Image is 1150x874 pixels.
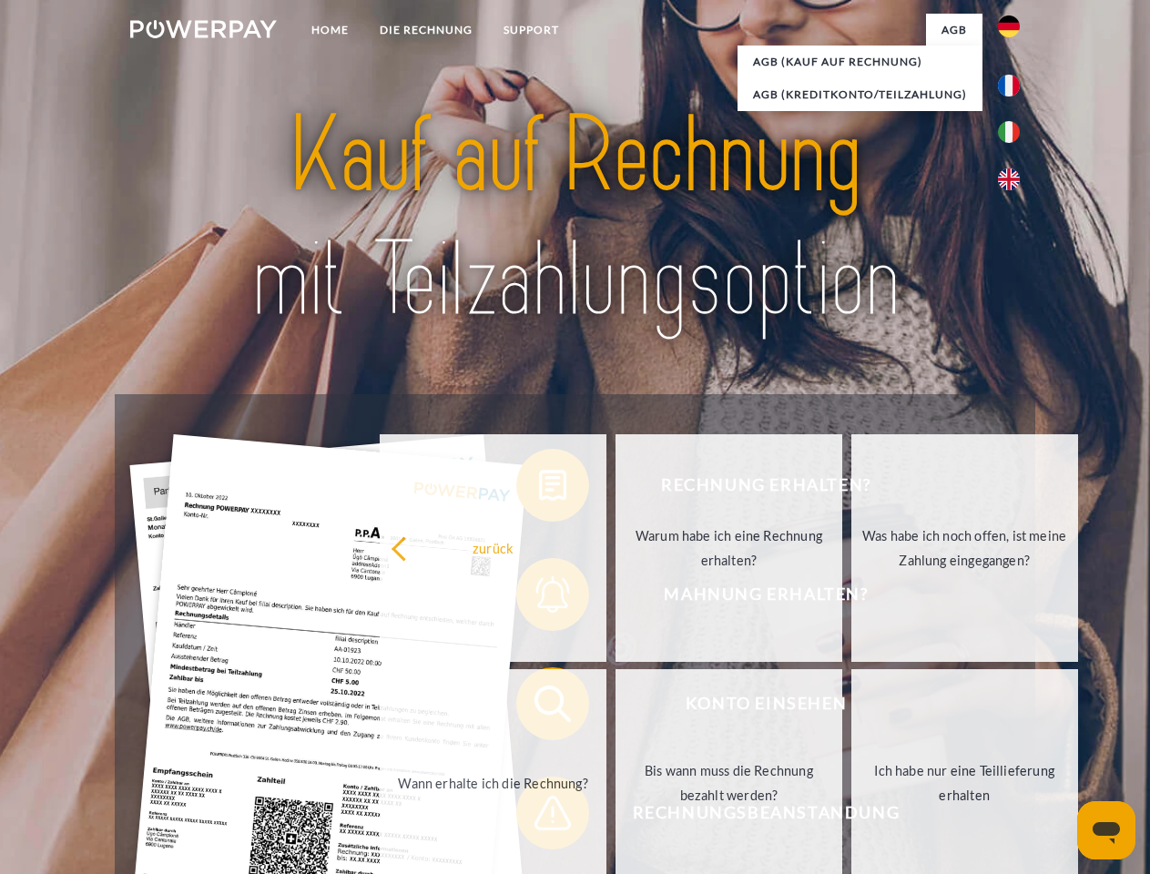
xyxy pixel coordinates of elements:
[738,78,982,111] a: AGB (Kreditkonto/Teilzahlung)
[926,14,982,46] a: agb
[862,523,1067,573] div: Was habe ich noch offen, ist meine Zahlung eingegangen?
[488,14,575,46] a: SUPPORT
[626,523,831,573] div: Warum habe ich eine Rechnung erhalten?
[738,46,982,78] a: AGB (Kauf auf Rechnung)
[174,87,976,349] img: title-powerpay_de.svg
[998,168,1020,190] img: en
[998,15,1020,37] img: de
[862,758,1067,808] div: Ich habe nur eine Teillieferung erhalten
[626,758,831,808] div: Bis wann muss die Rechnung bezahlt werden?
[1077,801,1135,859] iframe: Schaltfläche zum Öffnen des Messaging-Fensters
[130,20,277,38] img: logo-powerpay-white.svg
[998,121,1020,143] img: it
[998,75,1020,97] img: fr
[391,770,595,795] div: Wann erhalte ich die Rechnung?
[296,14,364,46] a: Home
[364,14,488,46] a: DIE RECHNUNG
[851,434,1078,662] a: Was habe ich noch offen, ist meine Zahlung eingegangen?
[391,535,595,560] div: zurück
